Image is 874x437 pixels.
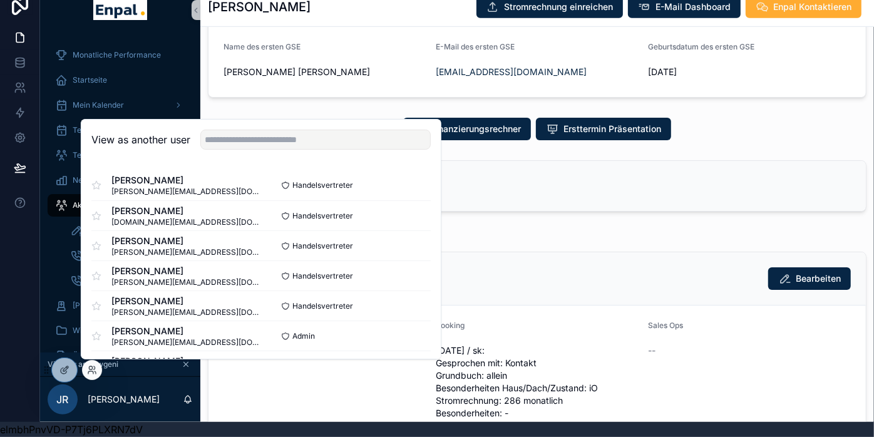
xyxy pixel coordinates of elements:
span: [PERSON_NAME] [111,265,261,277]
span: [PERSON_NAME][EMAIL_ADDRESS][DOMAIN_NAME] [111,307,261,317]
span: [PERSON_NAME][EMAIL_ADDRESS][DOMAIN_NAME] [111,247,261,257]
span: Wissensdatenbank [73,326,140,336]
a: To-Do's beantworten [63,219,193,242]
button: Finanzierungsrechner [403,118,531,140]
span: Handelsvertreter [292,241,353,251]
span: Über mich [73,351,110,361]
span: Aktive Kunden [73,200,124,210]
span: E-Mail des ersten GSE [436,42,515,51]
a: Team Übersicht [48,144,193,167]
a: Monatliche Performance [48,44,193,66]
span: E-Mail Dashboard [655,1,731,13]
span: JR [57,392,69,407]
span: Name des ersten GSE [224,42,301,51]
span: [PERSON_NAME] [111,325,261,337]
span: Team Übersicht [73,150,129,160]
h2: View as another user [91,132,190,147]
span: [PERSON_NAME] [111,235,261,247]
a: [EMAIL_ADDRESS][DOMAIN_NAME] [436,66,587,78]
span: Bearbeiten [796,272,841,285]
button: Ersttermin Präsentation [536,118,671,140]
span: Handelsvertreter [292,211,353,221]
span: [DOMAIN_NAME][EMAIL_ADDRESS][DOMAIN_NAME] [111,217,261,227]
span: [PERSON_NAME][EMAIL_ADDRESS][DOMAIN_NAME] [111,277,261,287]
span: [PERSON_NAME][EMAIL_ADDRESS][DOMAIN_NAME] [111,337,261,347]
div: scrollable content [40,35,200,352]
span: Enpal Kontaktieren [773,1,851,13]
span: Mein Kalender [73,100,124,110]
a: Mein Kalender [48,94,193,116]
span: Geburtsdatum des ersten GSE [649,42,755,51]
span: [PERSON_NAME] [PERSON_NAME] [224,66,426,78]
span: Startseite [73,75,107,85]
span: [PERSON_NAME] [111,355,261,368]
button: Bearbeiten [768,267,851,290]
span: Booking [436,321,465,330]
a: Ersttermine buchen [63,244,193,267]
span: -- [649,344,656,357]
span: [PERSON_NAME] [111,295,261,307]
span: Viewing as Jewgeni [48,359,118,369]
span: Team Kalender [73,125,126,135]
span: Neue Kunden [73,175,120,185]
span: Monatliche Performance [73,50,161,60]
a: Aktive Kunden [48,194,193,217]
a: Neue Kunden [48,169,193,192]
a: [PERSON_NAME] [48,294,193,317]
span: Handelsvertreter [292,271,353,281]
span: Finanzierungsrechner [431,123,521,135]
a: Wissensdatenbank [48,319,193,342]
span: Sales Ops [649,321,684,330]
span: Handelsvertreter [292,301,353,311]
span: [DATE] [649,66,851,78]
span: Ersttermin Präsentation [563,123,661,135]
a: Abschlusstermine buchen [63,269,193,292]
span: Handelsvertreter [292,180,353,190]
span: [PERSON_NAME] [111,174,261,187]
span: [PERSON_NAME][EMAIL_ADDRESS][DOMAIN_NAME] [111,187,261,197]
p: [PERSON_NAME] [88,393,160,406]
a: Team Kalender [48,119,193,141]
span: [PERSON_NAME] [111,205,261,217]
span: Admin [292,331,315,341]
span: Stromrechnung einreichen [504,1,613,13]
span: [PERSON_NAME] [73,301,133,311]
a: Startseite [48,69,193,91]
